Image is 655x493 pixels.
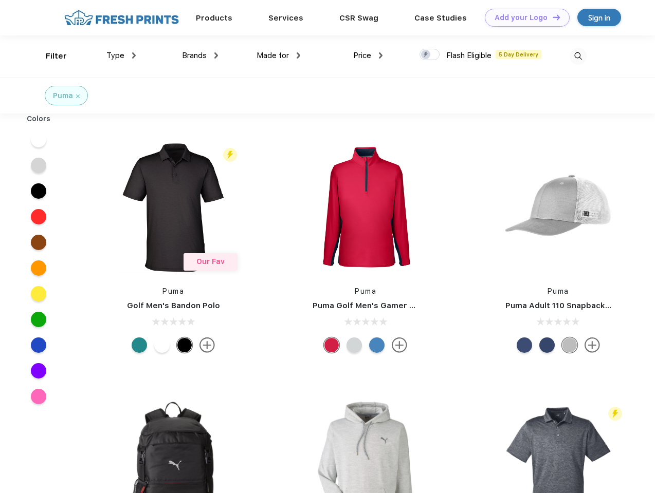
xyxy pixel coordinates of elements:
[353,51,371,60] span: Price
[177,337,192,353] div: Puma Black
[577,9,621,26] a: Sign in
[19,113,59,124] div: Colors
[355,287,376,295] a: Puma
[196,257,225,266] span: Our Fav
[132,52,136,59] img: dropdown.png
[162,287,184,295] a: Puma
[562,337,577,353] div: Quarry with Brt Whit
[548,287,569,295] a: Puma
[313,301,475,310] a: Puma Golf Men's Gamer Golf Quarter-Zip
[297,52,300,59] img: dropdown.png
[154,337,170,353] div: Bright White
[223,148,237,162] img: flash_active_toggle.svg
[339,13,378,23] a: CSR Swag
[496,50,541,59] span: 5 Day Delivery
[570,48,587,65] img: desktop_search.svg
[105,139,242,276] img: func=resize&h=266
[297,139,434,276] img: func=resize&h=266
[585,337,600,353] img: more.svg
[369,337,385,353] div: Bright Cobalt
[588,12,610,24] div: Sign in
[46,50,67,62] div: Filter
[553,14,560,20] img: DT
[392,337,407,353] img: more.svg
[347,337,362,353] div: High Rise
[61,9,182,27] img: fo%20logo%202.webp
[539,337,555,353] div: Peacoat with Qut Shd
[196,13,232,23] a: Products
[199,337,215,353] img: more.svg
[182,51,207,60] span: Brands
[268,13,303,23] a: Services
[132,337,147,353] div: Green Lagoon
[490,139,627,276] img: func=resize&h=266
[495,13,548,22] div: Add your Logo
[76,94,80,98] img: filter_cancel.svg
[517,337,532,353] div: Peacoat Qut Shd
[214,52,218,59] img: dropdown.png
[53,90,73,101] div: Puma
[608,407,622,421] img: flash_active_toggle.svg
[106,51,124,60] span: Type
[446,51,492,60] span: Flash Eligible
[324,337,339,353] div: Ski Patrol
[127,301,220,310] a: Golf Men's Bandon Polo
[257,51,289,60] span: Made for
[379,52,383,59] img: dropdown.png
